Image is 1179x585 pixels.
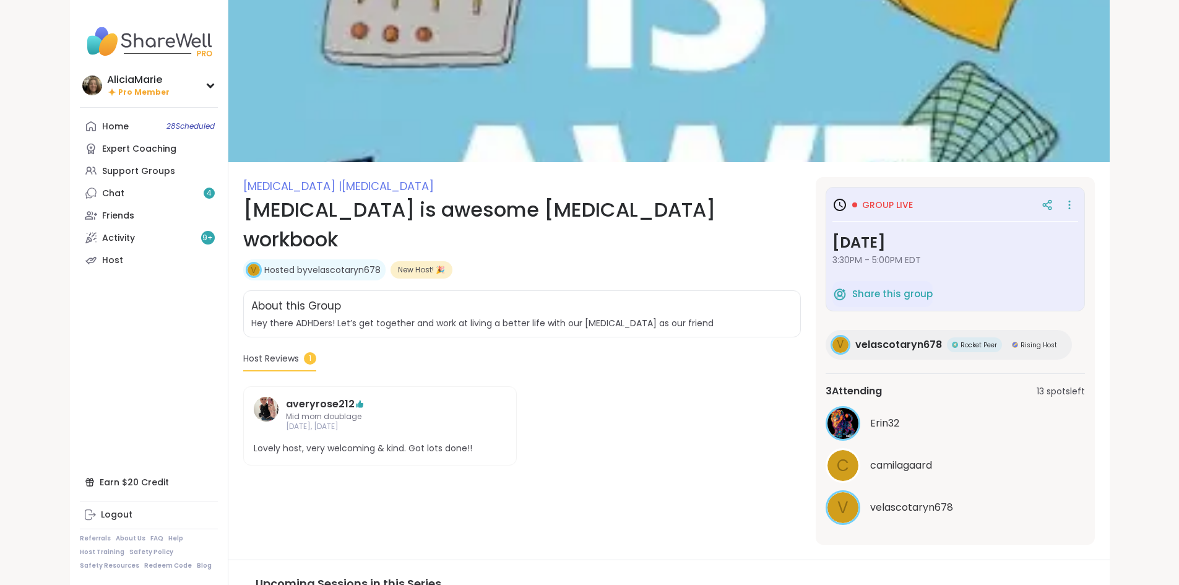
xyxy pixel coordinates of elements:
div: New Host! 🎉 [391,261,452,279]
div: Support Groups [102,165,175,178]
img: Erin32 [827,408,858,439]
a: Referrals [80,534,111,543]
h1: [MEDICAL_DATA] is awesome [MEDICAL_DATA] workbook [243,195,801,254]
a: Chat4 [80,182,218,204]
a: Activity9+ [80,227,218,249]
div: Host [102,254,123,267]
span: c [837,454,849,478]
span: 4 [207,188,212,199]
span: Hey there ADHDers! Let’s get together and work at living a better life with our [MEDICAL_DATA] as... [251,317,714,329]
span: 3 Attending [826,384,882,399]
h3: [DATE] [832,232,1078,254]
span: 28 Scheduled [166,121,215,131]
img: Rising Host [1012,342,1018,348]
span: 13 spots left [1037,385,1085,398]
a: Blog [197,561,212,570]
span: Mid morn doublage [286,412,475,422]
span: 9 + [202,233,213,243]
a: Expert Coaching [80,137,218,160]
img: Rocket Peer [952,342,958,348]
a: vvelascotaryn678Rocket PeerRocket PeerRising HostRising Host [826,330,1072,360]
span: 1 [304,352,316,365]
a: averyrose212 [286,397,355,412]
a: Help [168,534,183,543]
a: Erin32Erin32 [826,406,1085,441]
a: ccamilagaard [826,448,1085,483]
h2: About this Group [251,298,341,314]
span: Rocket Peer [961,340,997,350]
div: Activity [102,232,135,245]
a: vvelascotaryn678 [826,490,1085,525]
a: Home28Scheduled [80,115,218,137]
a: Safety Policy [129,548,173,557]
span: Group live [862,199,913,211]
span: v [837,496,849,520]
a: FAQ [150,534,163,543]
img: averyrose212 [254,397,279,422]
a: Support Groups [80,160,218,182]
div: Home [102,121,129,133]
a: Host Training [80,548,124,557]
a: averyrose212 [254,397,279,433]
div: AliciaMarie [107,73,170,87]
a: Safety Resources [80,561,139,570]
span: [MEDICAL_DATA] [342,178,434,194]
span: v [837,337,844,353]
span: 3:30PM - 5:00PM EDT [832,254,1078,266]
span: Pro Member [118,87,170,98]
button: Share this group [832,281,933,307]
span: Host Reviews [243,352,299,365]
span: [MEDICAL_DATA] | [243,178,342,194]
span: v [251,264,256,277]
a: Logout [80,504,218,526]
span: Share this group [852,287,933,301]
span: Rising Host [1021,340,1057,350]
div: Chat [102,188,124,200]
a: Redeem Code [144,561,192,570]
a: Hosted byvelascotaryn678 [264,264,381,276]
a: About Us [116,534,145,543]
a: Host [80,249,218,271]
span: Lovely host, very welcoming & kind. Got lots done!! [254,442,507,455]
img: AliciaMarie [82,76,102,95]
div: Expert Coaching [102,143,176,155]
span: velascotaryn678 [855,337,942,352]
span: camilagaard [870,458,932,473]
span: Erin32 [870,416,899,431]
span: [DATE], [DATE] [286,422,475,432]
div: Friends [102,210,134,222]
a: Friends [80,204,218,227]
div: Logout [101,509,132,521]
span: velascotaryn678 [870,500,953,515]
img: ShareWell Nav Logo [80,20,218,63]
div: Earn $20 Credit [80,471,218,493]
img: ShareWell Logomark [832,287,847,301]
